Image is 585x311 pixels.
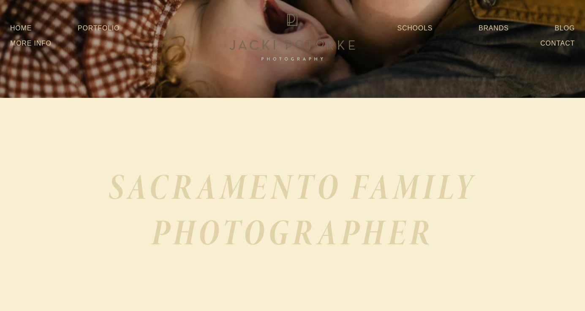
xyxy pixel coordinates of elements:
[397,21,433,36] a: Schools
[540,36,575,51] a: Contact
[109,162,486,257] em: SACRAMENTO FAMILY PHOTOGRAPHER
[555,21,575,36] a: Blog
[225,9,360,63] img: Jacki Potorke Sacramento Family Photographer
[479,21,509,36] a: Brands
[10,36,52,51] a: More Info
[78,24,120,32] a: Portfolio
[10,21,32,36] a: Home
